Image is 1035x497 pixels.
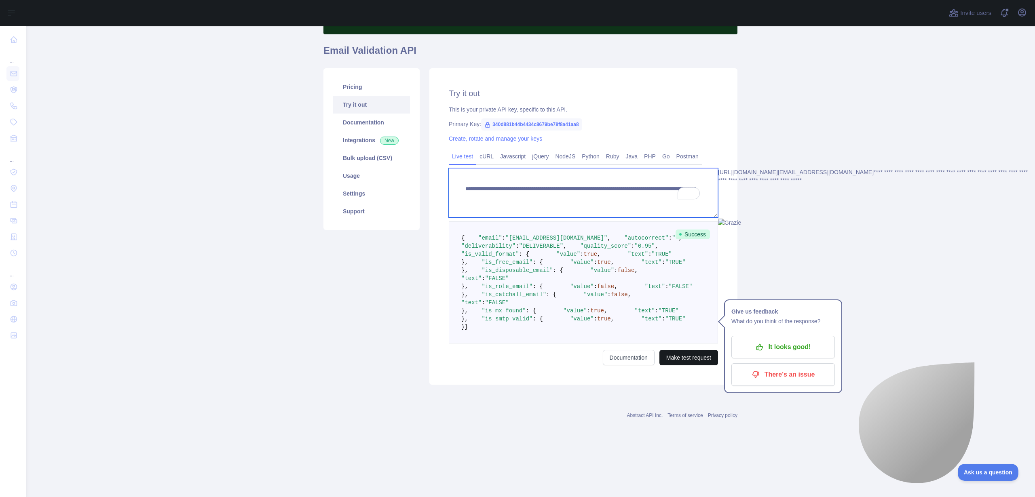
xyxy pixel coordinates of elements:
[708,413,737,418] a: Privacy policy
[641,259,661,265] span: "text"
[519,243,563,249] span: "DELIVERABLE"
[645,283,665,290] span: "text"
[333,78,410,96] a: Pricing
[556,251,580,257] span: "value"
[6,262,19,278] div: ...
[563,307,587,314] span: "value"
[960,8,991,18] span: Invite users
[333,96,410,114] a: Try it out
[618,267,635,274] span: false
[563,243,566,249] span: ,
[665,316,685,322] span: "TRUE"
[594,283,597,290] span: :
[641,150,659,163] a: PHP
[611,259,614,265] span: ,
[482,291,546,298] span: "is_catchall_email"
[659,150,673,163] a: Go
[604,307,607,314] span: ,
[587,307,590,314] span: :
[519,251,529,257] span: : {
[583,251,597,257] span: true
[461,267,468,274] span: },
[546,291,556,298] span: : {
[515,243,519,249] span: :
[635,307,655,314] span: "text"
[461,316,468,322] span: },
[673,150,702,163] a: Postman
[449,150,476,163] a: Live test
[449,120,718,128] div: Primary Key:
[449,105,718,114] div: This is your private API key, specific to this API.
[380,137,399,145] span: New
[476,150,497,163] a: cURL
[461,307,468,314] span: },
[665,259,685,265] span: "TRUE"
[947,6,993,19] button: Invite users
[597,259,611,265] span: true
[482,275,485,282] span: :
[672,235,679,241] span: ""
[333,167,410,185] a: Usage
[482,267,553,274] span: "is_disposable_email"
[481,118,582,131] span: 340d881b44b4434c8679be78f8a41aa8
[478,235,502,241] span: "email"
[655,243,658,249] span: ,
[635,267,638,274] span: ,
[624,235,668,241] span: "autocorrect"
[659,350,718,365] button: Make test request
[552,150,579,163] a: NodeJS
[485,299,509,306] span: "FALSE"
[570,316,594,322] span: "value"
[465,324,468,330] span: }
[461,283,468,290] span: },
[449,168,718,217] textarea: To enrich screen reader interactions, please activate Accessibility in Grammarly extension settings
[6,48,19,65] div: ...
[584,291,608,298] span: "value"
[594,316,597,322] span: :
[482,283,532,290] span: "is_role_email"
[333,202,410,220] a: Support
[603,350,655,365] a: Documentation
[449,88,718,99] h2: Try it out
[655,307,658,314] span: :
[526,307,536,314] span: : {
[461,235,465,241] span: {
[607,235,610,241] span: ,
[597,316,611,322] span: true
[482,259,532,265] span: "is_free_email"
[502,235,505,241] span: :
[628,251,648,257] span: "text"
[461,251,519,257] span: "is_valid_format"
[648,251,651,257] span: :
[594,259,597,265] span: :
[461,243,515,249] span: "deliverability"
[461,275,482,282] span: "text"
[461,299,482,306] span: "text"
[333,131,410,149] a: Integrations New
[532,283,543,290] span: : {
[497,150,529,163] a: Javascript
[529,150,552,163] a: jQuery
[482,316,532,322] span: "is_smtp_valid"
[667,413,703,418] a: Terms of service
[614,267,617,274] span: :
[597,251,600,257] span: ,
[607,291,610,298] span: :
[641,316,661,322] span: "text"
[323,44,737,63] h1: Email Validation API
[333,114,410,131] a: Documentation
[461,324,465,330] span: }
[662,259,665,265] span: :
[449,135,542,142] a: Create, rotate and manage your keys
[485,275,509,282] span: "FALSE"
[623,150,641,163] a: Java
[665,283,668,290] span: :
[614,283,617,290] span: ,
[333,149,410,167] a: Bulk upload (CSV)
[611,316,614,322] span: ,
[461,259,468,265] span: },
[6,147,19,163] div: ...
[553,267,563,274] span: : {
[597,283,614,290] span: false
[482,307,526,314] span: "is_mx_found"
